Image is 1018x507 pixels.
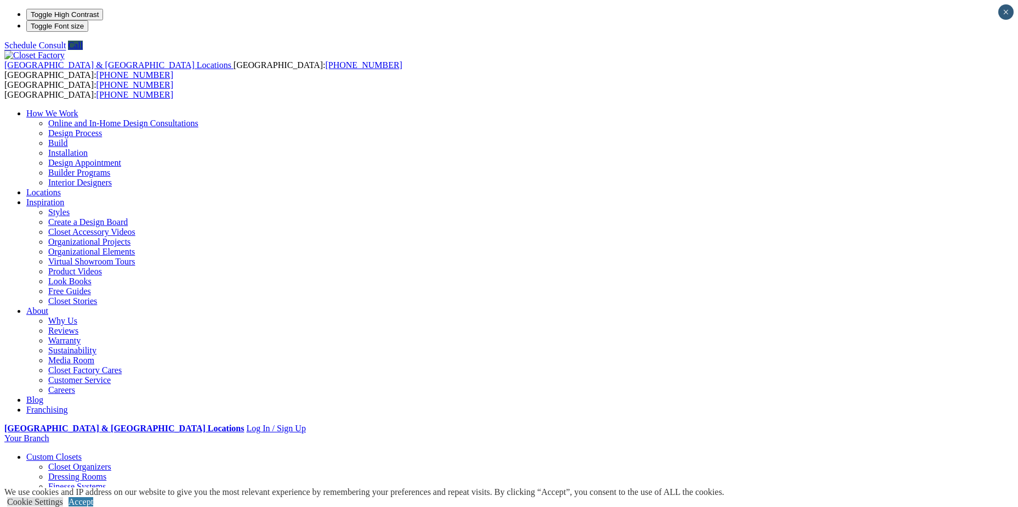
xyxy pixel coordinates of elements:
[246,424,305,433] a: Log In / Sign Up
[26,198,64,207] a: Inspiration
[48,286,91,296] a: Free Guides
[48,336,81,345] a: Warranty
[7,497,63,506] a: Cookie Settings
[26,109,78,118] a: How We Work
[69,497,93,506] a: Accept
[96,80,173,89] a: [PHONE_NUMBER]
[48,356,94,365] a: Media Room
[48,385,75,395] a: Careers
[26,452,82,461] a: Custom Closets
[48,296,97,306] a: Closet Stories
[48,472,106,481] a: Dressing Rooms
[31,22,84,30] span: Toggle Font size
[68,41,83,50] a: Call
[48,217,128,227] a: Create a Design Board
[96,90,173,99] a: [PHONE_NUMBER]
[48,267,102,276] a: Product Videos
[4,424,244,433] a: [GEOGRAPHIC_DATA] & [GEOGRAPHIC_DATA] Locations
[48,365,122,375] a: Closet Factory Cares
[4,60,231,70] span: [GEOGRAPHIC_DATA] & [GEOGRAPHIC_DATA] Locations
[48,119,198,128] a: Online and In-Home Design Consultations
[48,227,135,236] a: Closet Accessory Videos
[48,148,88,157] a: Installation
[48,207,70,217] a: Styles
[26,395,43,404] a: Blog
[48,346,96,355] a: Sustainability
[48,168,110,177] a: Builder Programs
[48,128,102,138] a: Design Process
[4,487,724,497] div: We use cookies and IP address on our website to give you the most relevant experience by remember...
[96,70,173,80] a: [PHONE_NUMBER]
[48,247,135,256] a: Organizational Elements
[4,80,173,99] span: [GEOGRAPHIC_DATA]: [GEOGRAPHIC_DATA]:
[48,178,112,187] a: Interior Designers
[48,277,92,286] a: Look Books
[26,20,88,32] button: Toggle Font size
[998,4,1014,20] button: Close
[48,326,78,335] a: Reviews
[26,188,61,197] a: Locations
[48,237,130,246] a: Organizational Projects
[48,158,121,167] a: Design Appointment
[48,462,111,471] a: Closet Organizers
[31,10,99,19] span: Toggle High Contrast
[48,482,106,491] a: Finesse Systems
[325,60,402,70] a: [PHONE_NUMBER]
[26,405,68,414] a: Franchising
[48,138,68,148] a: Build
[26,306,48,316] a: About
[4,41,66,50] a: Schedule Consult
[26,9,103,20] button: Toggle High Contrast
[4,50,65,60] img: Closet Factory
[48,375,111,385] a: Customer Service
[4,433,49,443] a: Your Branch
[4,60,234,70] a: [GEOGRAPHIC_DATA] & [GEOGRAPHIC_DATA] Locations
[48,316,77,325] a: Why Us
[48,257,135,266] a: Virtual Showroom Tours
[4,60,402,80] span: [GEOGRAPHIC_DATA]: [GEOGRAPHIC_DATA]:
